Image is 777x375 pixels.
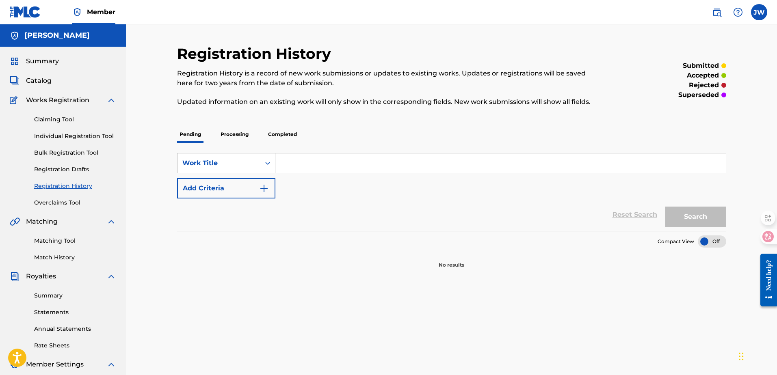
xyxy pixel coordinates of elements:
form: Search Form [177,153,726,231]
img: Accounts [10,31,19,41]
span: Member Settings [26,360,84,369]
img: expand [106,360,116,369]
div: 聊天小组件 [736,336,777,375]
div: 拖动 [739,344,744,369]
span: Works Registration [26,95,89,105]
a: Matching Tool [34,237,116,245]
p: Processing [218,126,251,143]
a: Annual Statements [34,325,116,333]
span: Summary [26,56,59,66]
a: Rate Sheets [34,341,116,350]
iframe: Chat Widget [736,336,777,375]
h5: 王靖仁 [24,31,90,40]
img: search [712,7,722,17]
a: Registration History [34,182,116,190]
span: Catalog [26,76,52,86]
p: rejected [689,80,719,90]
p: Registration History is a record of new work submissions or updates to existing works. Updates or... [177,69,600,88]
img: expand [106,95,116,105]
a: Summary [34,291,116,300]
img: help [733,7,743,17]
a: SummarySummary [10,56,59,66]
p: Completed [266,126,299,143]
a: CatalogCatalog [10,76,52,86]
a: Match History [34,253,116,262]
div: Help [730,4,746,20]
img: Works Registration [10,95,20,105]
a: Public Search [709,4,725,20]
p: Updated information on an existing work will only show in the corresponding fields. New work subm... [177,97,600,107]
div: Work Title [182,158,255,168]
img: Top Rightsholder [72,7,82,17]
a: Claiming Tool [34,115,116,124]
div: User Menu [751,4,767,20]
img: Member Settings [10,360,19,369]
p: submitted [683,61,719,71]
img: Catalog [10,76,19,86]
a: Individual Registration Tool [34,132,116,140]
a: Overclaims Tool [34,198,116,207]
img: expand [106,217,116,226]
p: superseded [678,90,719,100]
span: Compact View [658,238,694,245]
h2: Registration History [177,45,335,63]
span: Royalties [26,272,56,281]
p: No results [439,252,464,269]
button: Add Criteria [177,178,275,198]
iframe: Resource Center [754,248,777,313]
p: Pending [177,126,203,143]
img: expand [106,272,116,281]
a: Statements [34,308,116,317]
span: Matching [26,217,58,226]
img: Royalties [10,272,19,281]
img: Matching [10,217,20,226]
a: Registration Drafts [34,165,116,174]
img: MLC Logo [10,6,41,18]
a: Bulk Registration Tool [34,149,116,157]
span: Member [87,7,115,17]
img: Summary [10,56,19,66]
p: accepted [687,71,719,80]
img: 9d2ae6d4665cec9f34b9.svg [259,183,269,193]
